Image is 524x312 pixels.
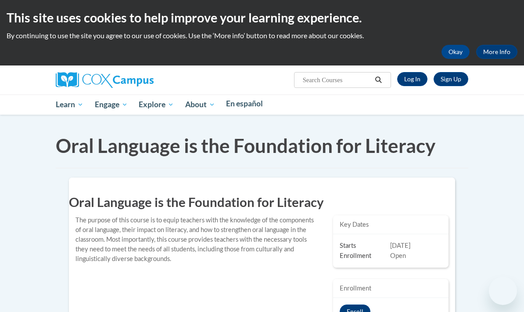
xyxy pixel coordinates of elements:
[56,72,154,88] img: Cox Campus
[221,94,269,113] a: En español
[185,99,215,110] span: About
[441,45,470,59] button: Okay
[69,193,455,211] h1: Oral Language is the Foundation for Literacy
[56,99,83,110] span: Learn
[179,94,221,115] a: About
[7,9,517,26] h2: This site uses cookies to help improve your learning experience.
[56,76,154,83] a: Cox Campus
[49,94,475,115] div: Main menu
[69,215,327,264] div: The purpose of this course is to equip teachers with the knowledge of the components of oral lang...
[372,75,385,85] button: Search
[390,242,410,249] span: [DATE]
[56,134,435,157] span: Oral Language is the Foundation for Literacy
[95,99,128,110] span: Engage
[434,72,468,86] a: Register
[340,241,390,251] span: Starts
[302,75,372,85] input: Search Courses
[375,77,383,83] i: 
[7,31,517,40] p: By continuing to use the site you agree to our use of cookies. Use the ‘More info’ button to read...
[333,215,449,234] div: Key Dates
[139,99,174,110] span: Explore
[89,94,133,115] a: Engage
[476,45,517,59] a: More Info
[133,94,179,115] a: Explore
[333,279,449,298] div: Enrollment
[340,251,390,261] span: Enrollment
[226,99,263,108] span: En español
[397,72,427,86] a: Log In
[50,94,89,115] a: Learn
[489,277,517,305] iframe: Button to launch messaging window
[390,252,406,259] span: Open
